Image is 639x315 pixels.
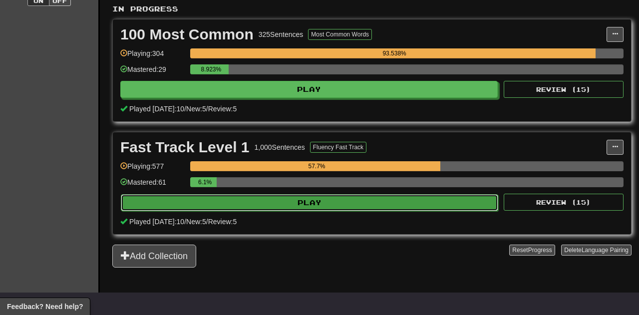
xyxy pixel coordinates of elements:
div: Fast Track Level 1 [120,140,250,155]
div: Mastered: 29 [120,64,185,81]
button: Add Collection [112,245,196,268]
div: 325 Sentences [259,29,304,39]
div: 93.538% [193,48,596,58]
button: DeleteLanguage Pairing [561,245,632,256]
span: New: 5 [186,218,206,226]
button: Play [120,81,498,98]
button: Most Common Words [308,29,372,40]
span: Review: 5 [208,218,237,226]
span: Progress [528,247,552,254]
span: Played [DATE]: 10 [129,105,184,113]
div: 57.7% [193,161,440,171]
button: ResetProgress [509,245,555,256]
span: / [184,105,186,113]
div: 100 Most Common [120,27,254,42]
div: Playing: 304 [120,48,185,65]
span: / [206,105,208,113]
div: 8.923% [193,64,229,74]
span: New: 5 [186,105,206,113]
div: 6.1% [193,177,217,187]
div: Playing: 577 [120,161,185,178]
button: Review (15) [504,194,624,211]
span: Open feedback widget [7,302,83,312]
p: In Progress [112,4,632,14]
button: Review (15) [504,81,624,98]
button: Play [121,194,498,211]
span: / [184,218,186,226]
button: Fluency Fast Track [310,142,366,153]
div: 1,000 Sentences [255,142,305,152]
span: Language Pairing [582,247,629,254]
span: / [206,218,208,226]
span: Review: 5 [208,105,237,113]
div: Mastered: 61 [120,177,185,194]
span: Played [DATE]: 10 [129,218,184,226]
